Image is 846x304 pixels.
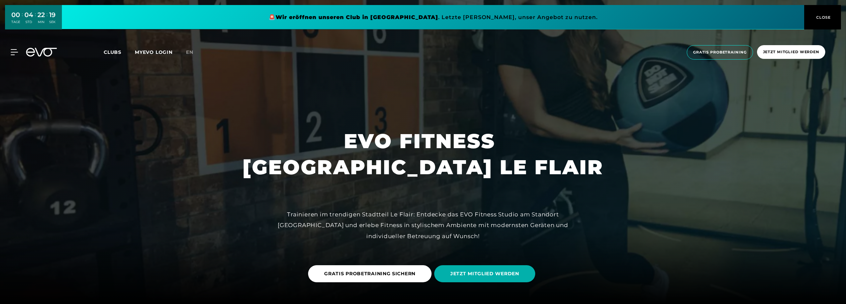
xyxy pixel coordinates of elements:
[11,20,20,24] div: TAGE
[186,48,201,56] a: en
[24,20,33,24] div: STD
[450,270,519,277] span: JETZT MITGLIED WERDEN
[685,45,755,60] a: Gratis Probetraining
[49,20,56,24] div: SEK
[804,5,841,29] button: CLOSE
[104,49,135,55] a: Clubs
[755,45,827,60] a: Jetzt Mitglied werden
[815,14,831,20] span: CLOSE
[324,270,415,277] span: GRATIS PROBETRAINING SICHERN
[308,260,434,287] a: GRATIS PROBETRAINING SICHERN
[243,128,603,180] h1: EVO FITNESS [GEOGRAPHIC_DATA] LE FLAIR
[22,11,23,28] div: :
[37,10,45,20] div: 22
[35,11,36,28] div: :
[11,10,20,20] div: 00
[49,10,56,20] div: 19
[186,49,193,55] span: en
[46,11,48,28] div: :
[273,209,574,241] div: Trainieren im trendigen Stadtteil Le Flair: Entdecke das EVO Fitness Studio am Standort [GEOGRAPH...
[24,10,33,20] div: 04
[763,49,819,55] span: Jetzt Mitglied werden
[434,260,538,287] a: JETZT MITGLIED WERDEN
[135,49,173,55] a: MYEVO LOGIN
[693,49,747,55] span: Gratis Probetraining
[37,20,45,24] div: MIN
[104,49,121,55] span: Clubs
